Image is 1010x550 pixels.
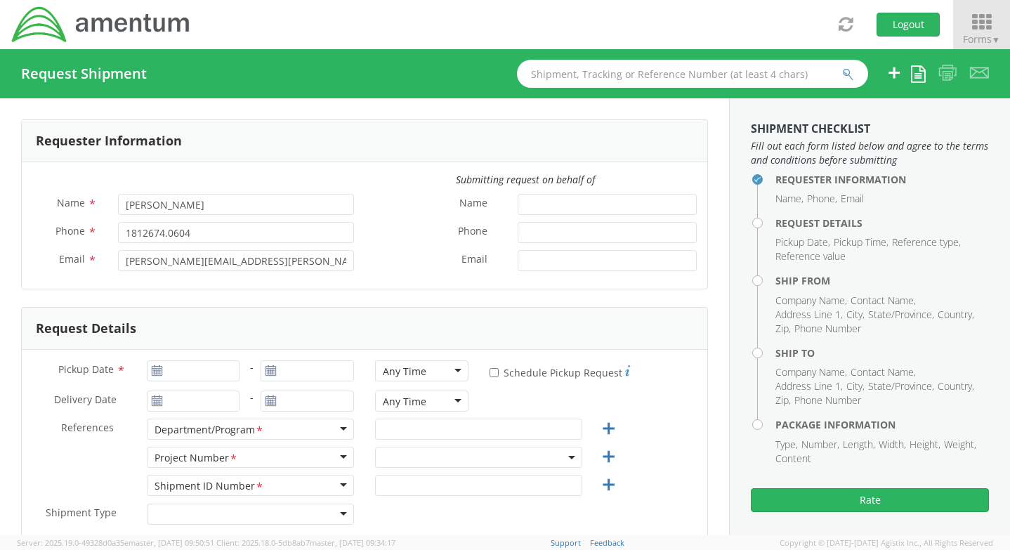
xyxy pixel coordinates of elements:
li: City [846,379,865,393]
li: Zip [775,322,791,336]
li: Zip [775,393,791,407]
h4: Requester Information [775,174,989,185]
img: dyn-intl-logo-049831509241104b2a82.png [11,5,192,44]
h4: Request Shipment [21,66,147,81]
li: Reference type [892,235,961,249]
span: Name [459,196,487,212]
i: Submitting request on behalf of [456,173,595,186]
li: Name [775,192,804,206]
span: Phone [55,224,85,237]
h3: Requester Information [36,134,182,148]
h4: Request Details [775,218,989,228]
span: Copyright © [DATE]-[DATE] Agistix Inc., All Rights Reserved [780,537,993,549]
span: master, [DATE] 09:50:51 [129,537,214,548]
li: Pickup Date [775,235,830,249]
span: Pickup Date [58,362,114,376]
span: Shipment Type [46,506,117,522]
li: Phone Number [794,393,861,407]
a: Feedback [590,537,624,548]
li: Number [801,438,839,452]
h3: Request Details [36,322,136,336]
span: Server: 2025.19.0-49328d0a35e [17,537,214,548]
li: Weight [944,438,976,452]
li: Content [775,452,811,466]
span: Delivery Date [54,393,117,409]
h4: Package Information [775,419,989,430]
span: Email [59,252,85,266]
span: Fill out each form listed below and agree to the terms and conditions before submitting [751,139,989,167]
li: Width [879,438,906,452]
div: Any Time [383,365,426,379]
li: Contact Name [851,365,916,379]
div: Project Number [155,451,238,466]
li: State/Province [868,308,934,322]
span: Name [57,196,85,209]
li: Pickup Time [834,235,888,249]
li: Company Name [775,365,847,379]
li: Type [775,438,798,452]
button: Rate [751,488,989,512]
li: Length [843,438,875,452]
input: Schedule Pickup Request [490,368,499,377]
li: Phone Number [794,322,861,336]
h3: Shipment Checklist [751,123,989,136]
span: References [61,421,114,434]
div: Any Time [383,395,426,409]
div: Shipment ID Number [155,479,264,494]
li: City [846,308,865,322]
li: Reference value [775,249,846,263]
li: Height [910,438,940,452]
a: Support [551,537,581,548]
span: master, [DATE] 09:34:17 [310,537,395,548]
li: State/Province [868,379,934,393]
span: Forms [963,32,1000,46]
li: Address Line 1 [775,308,843,322]
div: Department/Program [155,423,264,438]
li: Country [938,308,974,322]
h4: Ship From [775,275,989,286]
li: Address Line 1 [775,379,843,393]
span: ▼ [992,34,1000,46]
button: Logout [877,13,940,37]
h4: Ship To [775,348,989,358]
li: Phone [807,192,837,206]
li: Contact Name [851,294,916,308]
span: Client: 2025.18.0-5db8ab7 [216,537,395,548]
li: Email [841,192,864,206]
span: Email [461,252,487,268]
label: Schedule Pickup Request [490,363,630,380]
span: Phone [458,224,487,240]
li: Company Name [775,294,847,308]
li: Country [938,379,974,393]
input: Shipment, Tracking or Reference Number (at least 4 chars) [517,60,868,88]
